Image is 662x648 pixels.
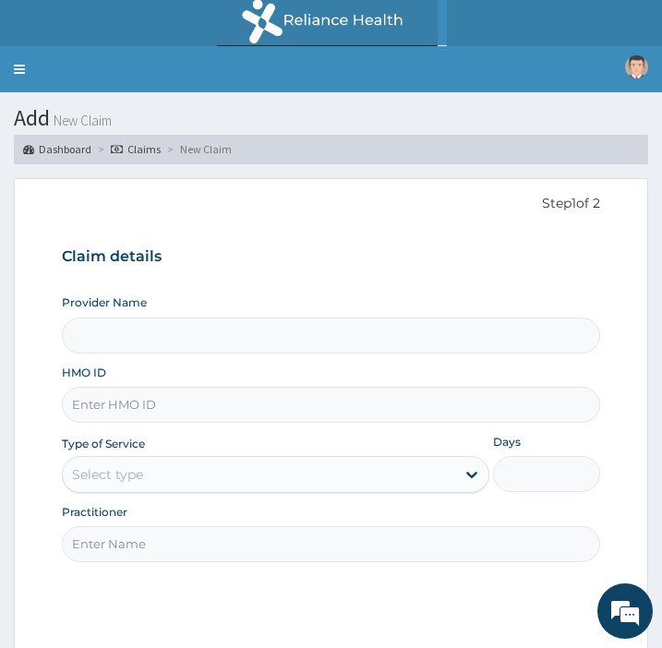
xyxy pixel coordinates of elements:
a: Dashboard [23,141,91,157]
label: Type of Service [62,436,145,451]
input: Enter Name [62,526,599,562]
h3: Claim details [62,246,599,267]
small: New Claim [50,114,112,127]
label: Days [493,434,521,450]
a: Claims [111,141,161,157]
h1: Add [14,106,648,130]
p: Step 1 of 2 [62,194,599,214]
img: User Image [625,55,648,78]
label: Practitioner [62,504,127,520]
label: HMO ID [62,365,106,380]
div: Select type [72,465,143,484]
input: Enter HMO ID [62,387,599,423]
li: New Claim [162,141,232,157]
label: Provider Name [62,294,147,310]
